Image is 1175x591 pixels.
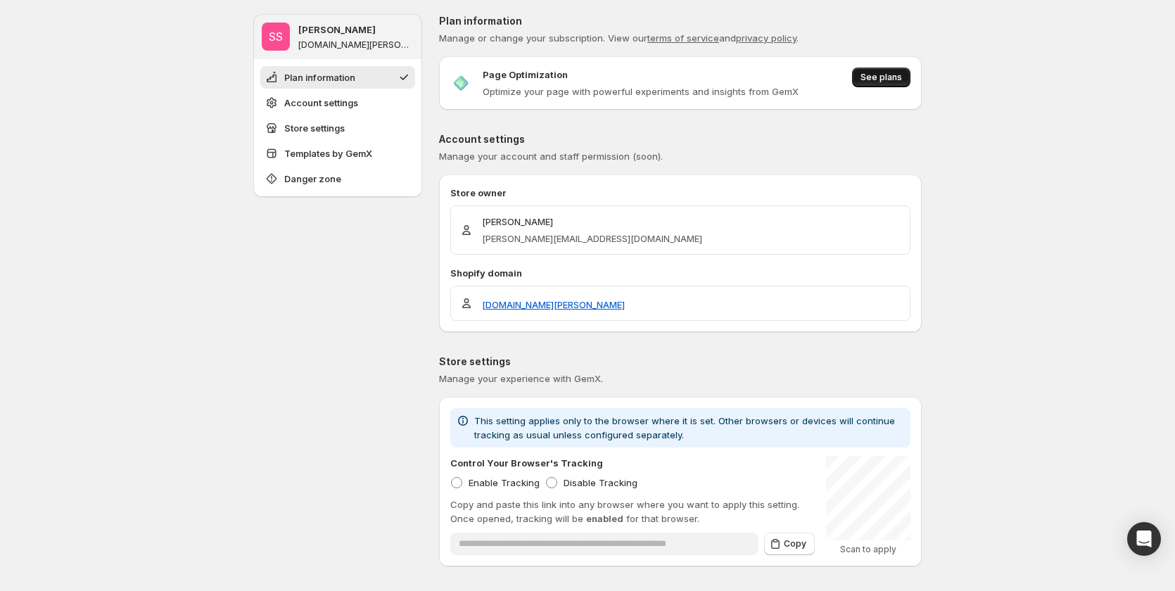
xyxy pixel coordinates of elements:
[482,298,625,312] a: [DOMAIN_NAME][PERSON_NAME]
[269,30,283,44] text: SS
[450,266,910,280] p: Shopify domain
[284,172,341,186] span: Danger zone
[564,477,637,488] span: Disable Tracking
[284,96,358,110] span: Account settings
[469,477,540,488] span: Enable Tracking
[647,32,719,44] a: terms of service
[450,456,603,470] p: Control Your Browser's Tracking
[260,66,415,89] button: Plan information
[439,355,922,369] p: Store settings
[298,39,414,51] p: [DOMAIN_NAME][PERSON_NAME]
[439,132,922,146] p: Account settings
[784,538,806,549] span: Copy
[262,23,290,51] span: Sandy Sandy
[482,231,702,246] p: [PERSON_NAME][EMAIL_ADDRESS][DOMAIN_NAME]
[826,544,910,555] p: Scan to apply
[1127,522,1161,556] div: Open Intercom Messenger
[852,68,910,87] button: See plans
[860,72,902,83] span: See plans
[450,72,471,94] img: Page Optimization
[284,146,372,160] span: Templates by GemX
[260,117,415,139] button: Store settings
[474,415,895,440] span: This setting applies only to the browser where it is set. Other browsers or devices will continue...
[586,513,623,524] span: enabled
[284,121,345,135] span: Store settings
[764,533,815,555] button: Copy
[260,167,415,190] button: Danger zone
[260,91,415,114] button: Account settings
[439,373,603,384] span: Manage your experience with GemX.
[450,186,910,200] p: Store owner
[439,32,799,44] span: Manage or change your subscription. View our and .
[482,215,702,229] p: [PERSON_NAME]
[450,497,815,526] p: Copy and paste this link into any browser where you want to apply this setting. Once opened, trac...
[298,23,376,37] p: [PERSON_NAME]
[483,84,799,99] p: Optimize your page with powerful experiments and insights from GemX
[260,142,415,165] button: Templates by GemX
[439,151,663,162] span: Manage your account and staff permission (soon).
[483,68,568,82] p: Page Optimization
[736,32,796,44] a: privacy policy
[439,14,922,28] p: Plan information
[284,70,355,84] span: Plan information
